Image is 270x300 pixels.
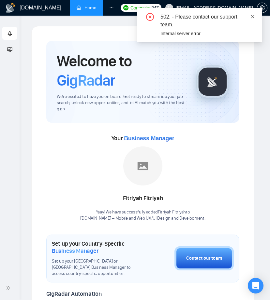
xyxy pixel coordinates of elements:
div: Contact our team [186,255,222,262]
span: user [167,6,172,10]
h1: Set up your Country-Specific [52,240,142,254]
span: 247 [151,4,158,11]
span: close [250,14,255,19]
img: gigradar-logo.png [196,65,229,98]
img: logo [5,3,16,13]
span: rocket [7,27,12,40]
button: setting [257,3,267,13]
span: Academy [7,46,34,51]
span: We're excited to have you on board. Get ready to streamline your job search, unlock new opportuni... [57,94,186,112]
span: Set up your [GEOGRAPHIC_DATA] or [GEOGRAPHIC_DATA] Business Manager to access country-specific op... [52,258,142,277]
div: Open Intercom Messenger [248,278,263,293]
div: Fitriyah Fitriyah [80,193,205,204]
img: upwork-logo.png [123,5,128,10]
li: Getting Started [2,27,17,40]
div: Internal server error [160,30,254,37]
span: Business Manager [52,247,98,254]
a: homeHome [77,5,96,10]
span: Your [112,135,174,142]
span: Business Manager [124,135,174,142]
span: Connects: [130,4,150,11]
span: fund-projection-screen [7,43,12,56]
span: GigRadar [57,71,115,90]
h1: Welcome to [57,51,186,90]
span: ellipsis [109,5,114,10]
div: 502: - Please contact our support team. [160,13,254,29]
p: [DOMAIN_NAME] – Mobile and Web UX/UI Design and Development . [80,215,205,222]
span: GigRadar Automation [46,290,101,297]
div: Yaay! We have successfully added Fitriyah Fitriyah to [80,209,205,222]
span: double-right [6,285,12,291]
a: setting [257,5,267,10]
span: close-circle [146,13,154,21]
img: placeholder.png [123,146,162,185]
button: Contact our team [174,246,234,270]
